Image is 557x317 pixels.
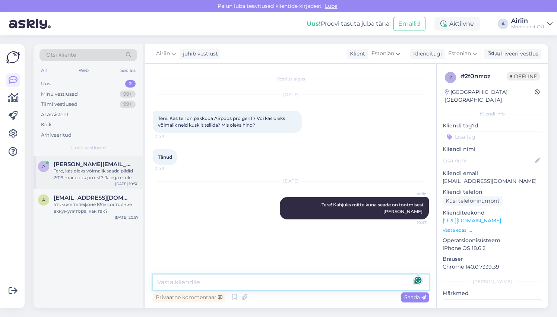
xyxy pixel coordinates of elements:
[393,17,425,31] button: Emailid
[323,3,340,9] span: Luba
[41,131,72,139] div: Arhiveeritud
[445,88,535,104] div: [GEOGRAPHIC_DATA], [GEOGRAPHIC_DATA]
[153,292,225,302] div: Privaatne kommentaar
[404,294,426,301] span: Saada
[511,18,544,24] div: Airiin
[322,202,425,214] span: Tere! Kahjuks mitte kuna seade on tootmisest [PERSON_NAME].
[443,217,501,224] a: [URL][DOMAIN_NAME]
[180,50,218,58] div: juhib vestlust
[434,17,480,31] div: Aktiivne
[307,20,321,27] b: Uus!
[443,169,542,177] p: Kliendi email
[507,72,540,80] span: Offline
[125,80,136,88] div: 2
[153,178,429,184] div: [DATE]
[42,164,45,169] span: a
[347,50,365,58] div: Klient
[511,24,544,30] div: Mobipunkt OÜ
[119,66,137,75] div: Socials
[443,145,542,153] p: Kliendi nimi
[443,289,542,297] p: Märkmed
[461,72,507,81] div: # 2f0nrroz
[158,154,172,160] span: Tänud
[153,91,429,98] div: [DATE]
[46,51,76,59] span: Otsi kliente
[41,91,78,98] div: Minu vestlused
[155,165,183,171] span: 21:29
[443,111,542,117] div: Kliendi info
[443,244,542,252] p: iPhone OS 18.6.2
[158,115,286,128] span: Tere. Kas teil on pakkuda Airpods pro gen1 ? Voi kas oleks võimalik neid kuskilt tellida? Mis ole...
[443,237,542,244] p: Operatsioonisüsteem
[156,50,170,58] span: Airiin
[41,111,69,118] div: AI Assistent
[6,50,20,64] img: Askly Logo
[410,50,442,58] div: Klienditugi
[54,194,131,201] span: arseni.gaidaitsuk@gmail.com
[42,197,45,203] span: a
[41,101,77,108] div: Tiimi vestlused
[443,209,542,217] p: Klienditeekond
[41,121,52,129] div: Kõik
[120,91,136,98] div: 99+
[307,19,390,28] div: Proovi tasuta juba täna:
[54,168,139,181] div: Tere, kas oleks võimalik saada pildid 2019 macbook pro-st? Ja ega ei ole rohkem B grade seadmeid ...
[77,66,90,75] div: Web
[443,131,542,142] input: Lisa tag
[443,156,534,165] input: Lisa nimi
[498,19,508,29] div: A
[443,196,503,206] div: Küsi telefoninumbrit
[115,181,139,187] div: [DATE] 10:30
[443,227,542,234] p: Vaata edasi ...
[399,191,427,197] span: Airiin
[448,50,471,58] span: Estonian
[41,80,51,88] div: Uus
[71,145,106,151] span: Uued vestlused
[443,278,542,285] div: [PERSON_NAME]
[54,161,131,168] span: andres@ideaalpuhastus.ee
[371,50,394,58] span: Estonian
[511,18,553,30] a: AiriinMobipunkt OÜ
[399,220,427,225] span: 10:47
[443,122,542,130] p: Kliendi tag'id
[484,49,541,59] div: Arhiveeri vestlus
[443,255,542,263] p: Brauser
[443,188,542,196] p: Kliendi telefon
[39,66,48,75] div: All
[443,263,542,271] p: Chrome 140.0.7339.39
[120,101,136,108] div: 99+
[115,215,139,220] div: [DATE] 20:57
[54,201,139,215] div: этом же телефоне 85% состояние аккумулятора, как так?
[153,76,429,82] div: Vestlus algas
[155,133,183,139] span: 21:29
[449,75,452,80] span: 2
[443,177,542,185] p: [EMAIL_ADDRESS][DOMAIN_NAME]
